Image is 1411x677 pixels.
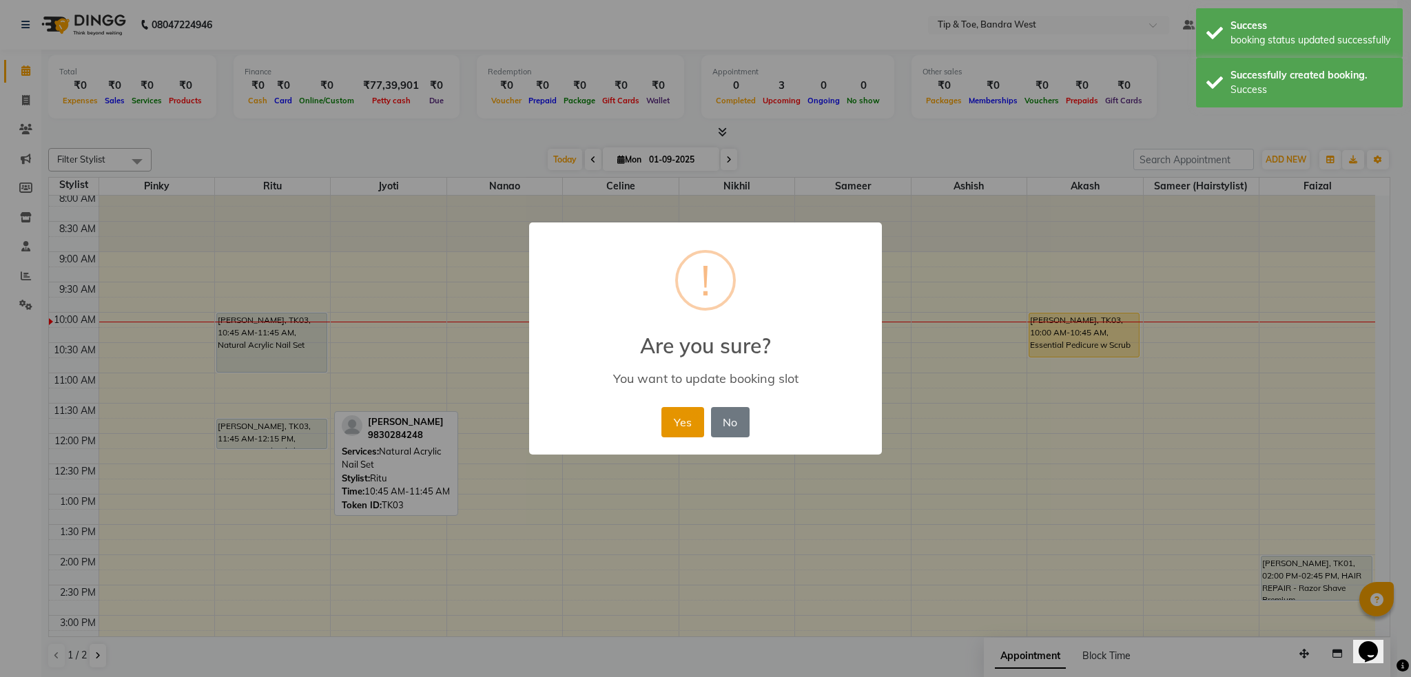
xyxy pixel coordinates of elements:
[1230,83,1392,97] div: Success
[701,253,710,308] div: !
[1230,33,1392,48] div: booking status updated successfully
[1230,68,1392,83] div: Successfully created booking.
[711,407,750,437] button: No
[549,371,862,386] div: You want to update booking slot
[1353,622,1397,663] iframe: chat widget
[529,317,882,358] h2: Are you sure?
[661,407,703,437] button: Yes
[1230,19,1392,33] div: Success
